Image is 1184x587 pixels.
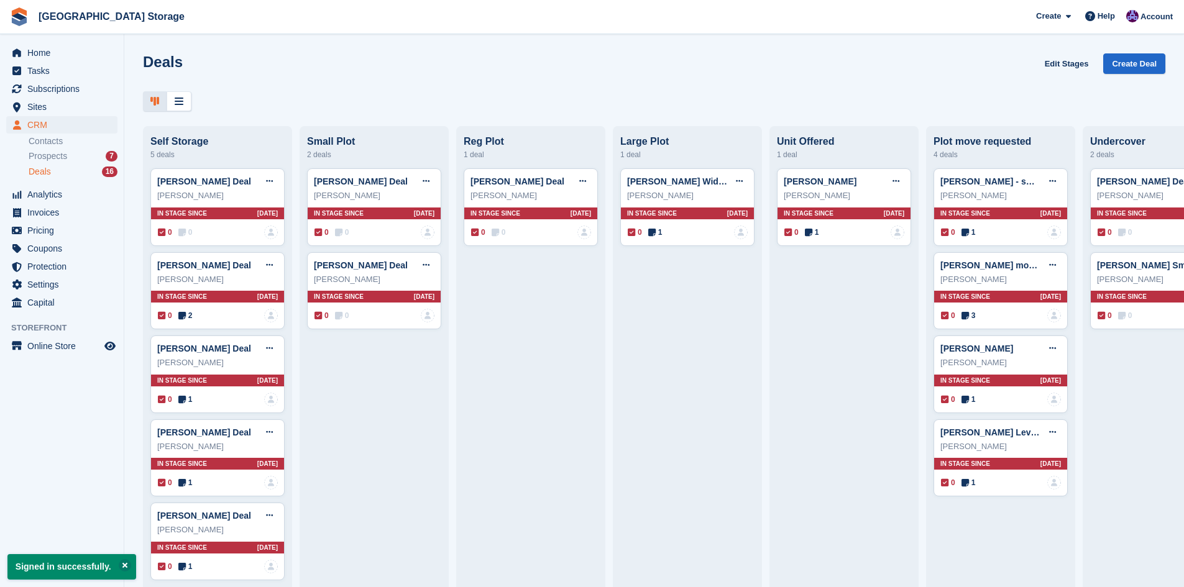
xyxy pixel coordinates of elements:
[27,186,102,203] span: Analytics
[314,292,364,301] span: In stage since
[106,151,117,162] div: 7
[264,476,278,489] img: deal-assignee-blank
[1140,11,1173,23] span: Account
[178,477,193,488] span: 1
[961,310,976,321] span: 3
[777,136,911,147] div: Unit Offered
[1097,209,1147,218] span: In stage since
[1040,376,1061,385] span: [DATE]
[784,209,833,218] span: In stage since
[27,62,102,80] span: Tasks
[178,394,193,405] span: 1
[27,80,102,98] span: Subscriptions
[307,147,441,162] div: 2 deals
[414,292,434,301] span: [DATE]
[784,189,904,202] div: [PERSON_NAME]
[157,427,251,437] a: [PERSON_NAME] Deal
[1098,310,1112,321] span: 0
[471,227,485,238] span: 0
[784,176,856,186] a: [PERSON_NAME]
[27,337,102,355] span: Online Store
[1103,53,1165,74] a: Create Deal
[492,227,506,238] span: 0
[29,165,117,178] a: Deals 16
[6,337,117,355] a: menu
[941,394,955,405] span: 0
[27,204,102,221] span: Invoices
[157,292,207,301] span: In stage since
[178,310,193,321] span: 2
[421,309,434,322] img: deal-assignee-blank
[157,189,278,202] div: [PERSON_NAME]
[157,524,278,536] div: [PERSON_NAME]
[158,310,172,321] span: 0
[257,209,278,218] span: [DATE]
[29,135,117,147] a: Contacts
[150,147,285,162] div: 5 deals
[941,477,955,488] span: 0
[464,136,598,147] div: Reg Plot
[627,209,677,218] span: In stage since
[961,394,976,405] span: 1
[620,147,755,162] div: 1 deal
[1097,292,1147,301] span: In stage since
[884,209,904,218] span: [DATE]
[940,292,990,301] span: In stage since
[27,116,102,134] span: CRM
[150,136,285,147] div: Self Storage
[940,176,1062,186] a: [PERSON_NAME] - small plot
[470,176,564,186] a: [PERSON_NAME] Deal
[335,310,349,321] span: 0
[414,209,434,218] span: [DATE]
[157,273,278,286] div: [PERSON_NAME]
[1118,310,1132,321] span: 0
[157,440,278,453] div: [PERSON_NAME]
[314,176,408,186] a: [PERSON_NAME] Deal
[257,376,278,385] span: [DATE]
[940,440,1061,453] div: [PERSON_NAME]
[6,98,117,116] a: menu
[628,227,642,238] span: 0
[961,477,976,488] span: 1
[178,561,193,572] span: 1
[1036,10,1061,22] span: Create
[27,222,102,239] span: Pricing
[6,204,117,221] a: menu
[314,189,434,202] div: [PERSON_NAME]
[11,322,124,334] span: Storefront
[940,273,1061,286] div: [PERSON_NAME]
[314,310,329,321] span: 0
[940,189,1061,202] div: [PERSON_NAME]
[940,376,990,385] span: In stage since
[1040,209,1061,218] span: [DATE]
[941,310,955,321] span: 0
[6,186,117,203] a: menu
[264,225,278,239] a: deal-assignee-blank
[157,543,207,552] span: In stage since
[157,376,207,385] span: In stage since
[6,294,117,311] a: menu
[1047,476,1061,489] img: deal-assignee-blank
[27,276,102,293] span: Settings
[103,339,117,353] a: Preview store
[620,136,755,147] div: Large Plot
[157,459,207,468] span: In stage since
[1098,227,1112,238] span: 0
[940,209,990,218] span: In stage since
[178,227,193,238] span: 0
[158,561,172,572] span: 0
[6,80,117,98] a: menu
[264,393,278,406] img: deal-assignee-blank
[940,344,1013,353] a: [PERSON_NAME]
[27,240,102,257] span: Coupons
[264,309,278,322] img: deal-assignee-blank
[577,225,591,239] img: deal-assignee-blank
[464,147,598,162] div: 1 deal
[941,227,955,238] span: 0
[102,166,117,177] div: 16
